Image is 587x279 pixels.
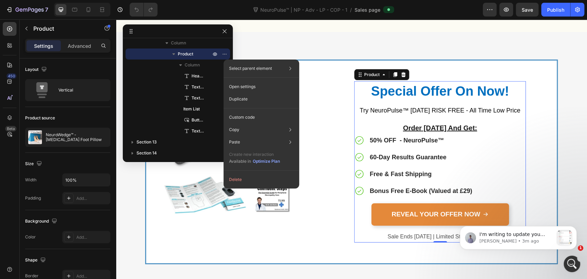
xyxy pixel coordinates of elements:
[276,191,365,198] span: REVEAL YOUR OFFER NOW
[229,127,239,133] p: Copy
[229,65,272,72] p: Select parent element
[25,234,36,240] div: Color
[229,139,240,145] p: Paste
[229,159,251,164] span: Available in
[253,149,357,161] div: Rich Text Editor. Editing area: main
[226,173,296,186] button: Delete
[229,84,256,90] p: Open settings
[247,52,265,58] div: Product
[253,132,357,144] div: Rich Text Editor. Editing area: main
[25,159,43,169] div: Size
[192,73,204,79] span: Heading
[7,73,17,79] div: 450
[25,256,47,265] div: Shape
[33,24,92,33] p: Product
[25,273,39,279] div: Border
[229,151,280,158] p: Create new interaction
[256,184,393,206] a: REVEAL YOUR OFFER NOW
[564,256,580,272] iframe: Intercom live chat
[541,3,570,17] button: Publish
[244,88,404,95] span: Try NeuroPulse™ [DATE] RISK FREE - All Time Low Price
[192,95,204,101] span: Text block
[25,65,48,74] div: Layout
[137,139,157,146] span: Section 13
[137,150,157,157] span: Section 14
[46,132,107,142] p: NeuroWedge™ - [MEDICAL_DATA] Foot Pillow
[3,3,51,17] button: 7
[34,42,53,50] p: Settings
[25,177,36,183] div: Width
[229,96,248,102] p: Duplicate
[254,135,330,141] strong: 60-Day Results Guarantee
[254,118,328,125] strong: 50% OFF - NeuroPulse™
[253,166,357,178] div: Rich Text Editor. Editing area: main
[183,106,200,112] span: Item List
[192,117,204,124] span: Button
[25,195,41,201] div: Padding
[239,213,409,223] p: Sale Ends [DATE] | Limited Stock Available
[192,84,204,90] span: Text block
[63,174,110,186] input: Auto
[578,245,583,251] span: 1
[25,217,58,226] div: Background
[45,6,48,14] p: 7
[130,3,157,17] div: Undo/Redo
[259,6,349,13] span: NeuroPulse™ | NP - Adv - LP - COP - 1
[116,19,587,279] iframe: To enrich screen reader interactions, please activate Accessibility in Grammarly extension settings
[5,126,17,131] div: Beta
[547,6,564,13] div: Publish
[76,195,109,202] div: Add...
[252,158,280,165] button: Optimize Plan
[192,128,204,135] span: Text Block
[58,82,100,98] div: Vertical
[516,3,539,17] button: Save
[253,116,357,127] div: Rich Text Editor. Editing area: main
[449,212,587,260] iframe: Intercom notifications message
[229,114,255,120] p: Custom code
[254,151,316,158] strong: Free & Fast Shipping
[254,168,356,175] strong: Bonus Free E-Book (Valued at £29)
[350,6,352,13] span: /
[287,105,361,112] u: Order [DATE] And Get:
[355,6,380,13] span: Sales page
[28,130,42,144] img: product feature img
[185,62,200,68] span: Column
[76,234,109,240] div: Add...
[68,42,91,50] p: Advanced
[25,115,55,121] div: Product source
[171,40,186,46] span: Column
[178,51,193,57] span: Product
[255,65,393,79] span: Special Offer On Now!
[253,158,280,164] div: Optimize Plan
[522,7,533,13] span: Save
